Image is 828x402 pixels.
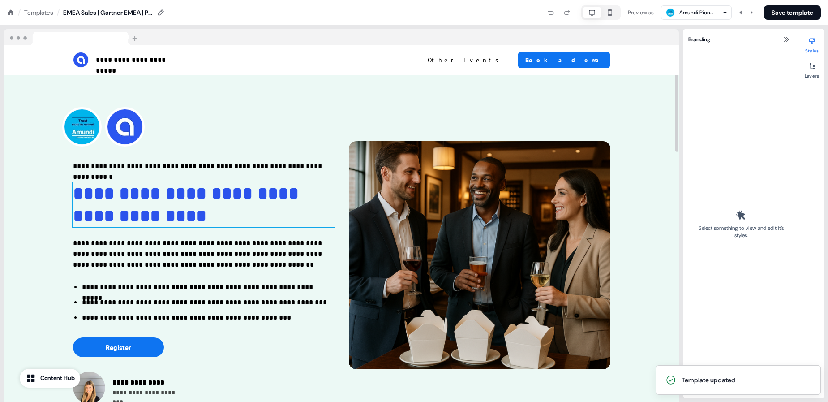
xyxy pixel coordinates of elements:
[57,8,60,17] div: /
[63,8,153,17] div: EMEA Sales | Gartner EMEA | Pre-Event
[40,374,75,383] div: Content Hub
[799,59,824,79] button: Layers
[679,8,715,17] div: Amundi Pioneer
[661,5,732,20] button: Amundi Pioneer
[24,8,53,17] a: Templates
[683,29,799,50] div: Branding
[20,369,80,388] button: Content Hub
[764,5,821,20] button: Save template
[349,141,610,369] img: Image
[420,52,511,68] button: Other Events
[682,376,735,385] div: Template updated
[628,8,654,17] div: Preview as
[799,34,824,54] button: Styles
[4,29,142,45] img: Browser topbar
[695,225,786,239] div: Select something to view and edit it’s styles.
[518,52,610,68] button: Book a demo
[18,8,21,17] div: /
[73,337,164,357] button: Register
[345,52,610,68] div: Other EventsBook a demo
